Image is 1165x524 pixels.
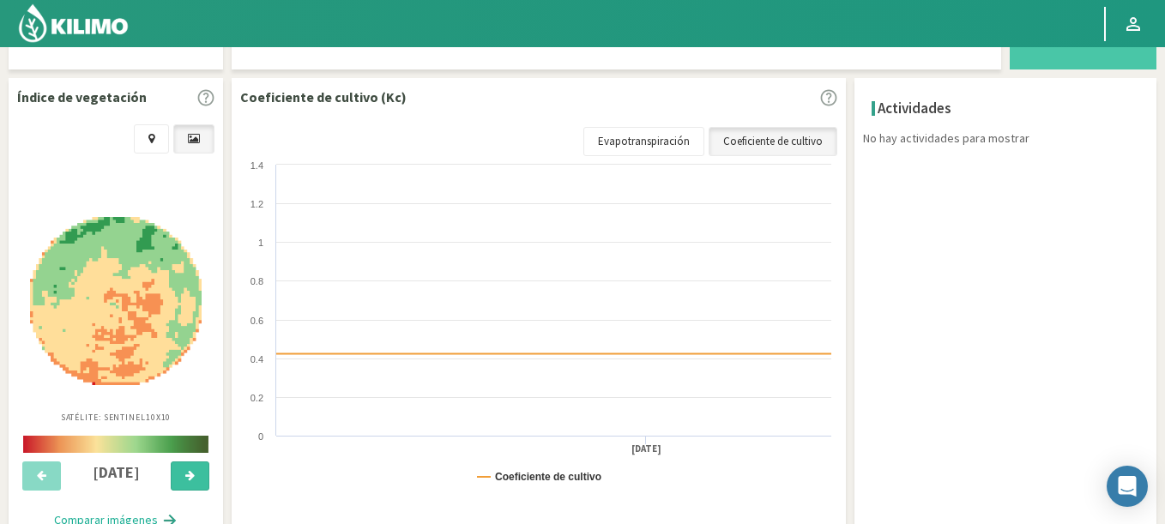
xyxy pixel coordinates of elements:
p: Coeficiente de cultivo (Kc) [240,87,407,107]
span: 10X10 [146,412,172,423]
text: 0.6 [251,316,263,326]
h4: Actividades [878,100,951,117]
p: Satélite: Sentinel [61,411,172,424]
text: 0 [258,431,263,442]
a: Evapotranspiración [583,127,704,156]
text: 1 [258,238,263,248]
img: scale [23,436,208,453]
div: Open Intercom Messenger [1107,466,1148,507]
text: 1.4 [251,160,263,171]
p: Índice de vegetación [17,87,147,107]
a: Coeficiente de cultivo [709,127,837,156]
img: 11f684f9-26a9-4946-b27f-1a7bdd6957e7_-_sentinel_-_2025-10-02.png [30,217,202,386]
text: [DATE] [631,443,661,455]
img: Kilimo [17,3,130,44]
text: 0.4 [251,354,263,364]
h4: [DATE] [71,464,161,481]
text: 0.8 [251,276,263,286]
text: 0.2 [251,393,263,403]
text: 1.2 [251,199,263,209]
text: Coeficiente de cultivo [495,471,601,483]
p: No hay actividades para mostrar [863,129,1156,148]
